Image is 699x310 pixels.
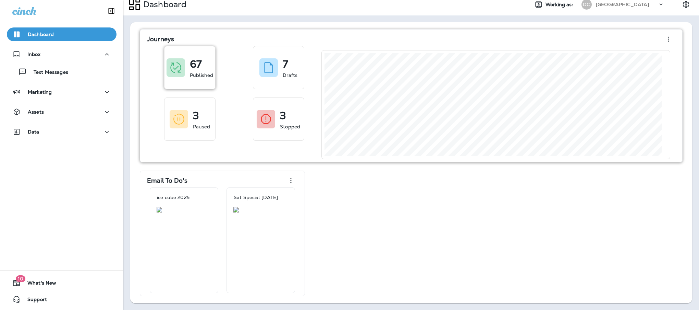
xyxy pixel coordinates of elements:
p: ice cube 2025 [157,195,189,200]
p: Drafts [283,72,298,79]
button: Dashboard [7,27,116,41]
p: Published [190,72,213,79]
button: Data [7,125,116,139]
p: 3 [193,112,199,119]
p: Stopped [280,123,300,130]
button: Marketing [7,85,116,99]
button: 10What's New [7,276,116,290]
p: [GEOGRAPHIC_DATA] [596,2,649,7]
p: Sat Special [DATE] [234,195,278,200]
span: Support [21,297,47,305]
img: 3168ee96-47ff-4f3a-b7e5-b87131f21bdf.jpg [233,207,288,213]
button: Text Messages [7,65,116,79]
p: Paused [193,123,210,130]
img: 2167e444-2203-437c-8c4a-dd0920b85edc.jpg [157,207,211,213]
p: Text Messages [27,69,68,76]
p: Dashboard [28,32,54,37]
span: Working as: [545,2,575,8]
span: 10 [16,275,25,282]
p: Journeys [147,36,174,43]
span: What's New [21,280,56,288]
p: 7 [283,61,288,68]
button: Assets [7,105,116,119]
p: Data [28,129,39,135]
p: 3 [280,112,286,119]
button: Inbox [7,47,116,61]
button: Support [7,292,116,306]
p: Assets [28,109,44,115]
button: Collapse Sidebar [102,4,121,18]
p: Marketing [28,89,52,95]
p: Email To Do's [147,177,187,184]
p: 67 [190,61,202,68]
p: Inbox [27,51,40,57]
